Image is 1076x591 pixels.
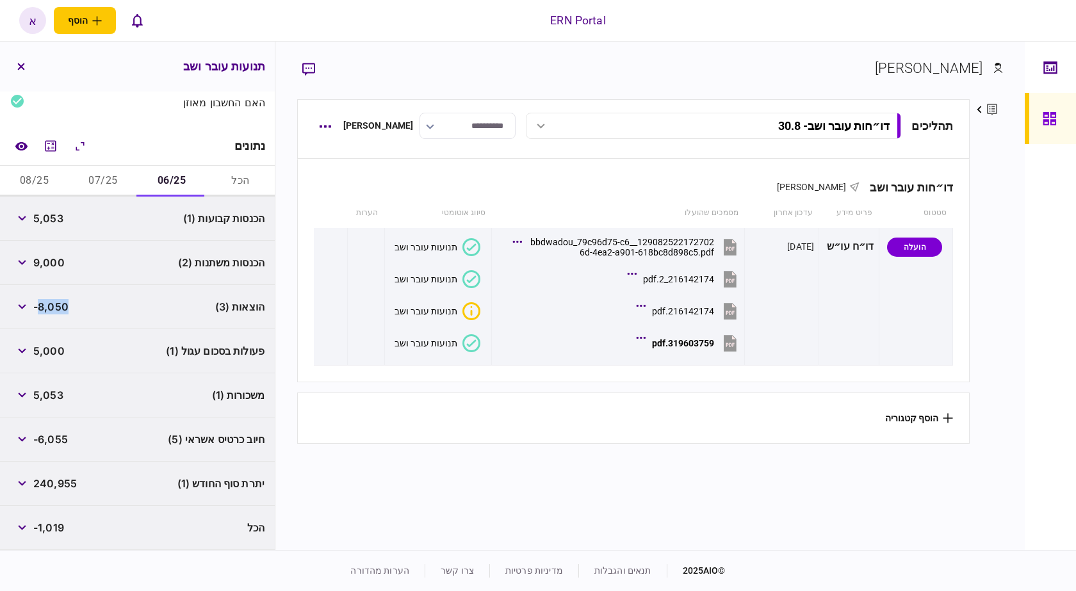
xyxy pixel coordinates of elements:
span: משכורות (1) [212,387,265,403]
a: צרו קשר [441,565,474,576]
button: 129082522172702__bbdwadou_79c96d75-c66d-4ea2-a901-618bc8d898c5.pdf [516,232,740,261]
button: 07/25 [69,166,137,197]
span: 5,053 [33,211,63,226]
a: תנאים והגבלות [594,565,651,576]
button: הרחב\כווץ הכל [69,134,92,158]
div: [DATE] [787,240,814,253]
button: 06/25 [138,166,206,197]
a: הערות מהדורה [350,565,409,576]
span: -1,019 [33,520,64,535]
div: [PERSON_NAME] [343,119,414,133]
div: 129082522172702__bbdwadou_79c96d75-c66d-4ea2-a901-618bc8d898c5.pdf [528,237,714,257]
div: דו״ח עו״ש [824,232,874,261]
div: תנועות עובר ושב [395,338,457,348]
span: -6,055 [33,432,68,447]
a: מדיניות פרטיות [505,565,563,576]
button: תנועות עובר ושב [395,270,480,288]
th: הערות [348,198,385,228]
button: מחשבון [39,134,62,158]
th: עדכון אחרון [745,198,819,228]
span: הכל [247,520,265,535]
div: 319603759.pdf [652,338,714,348]
span: חיוב כרטיס אשראי (5) [168,432,265,447]
span: הכנסות משתנות (2) [178,255,265,270]
div: איכות לא מספקת [462,302,480,320]
a: השוואה למסמך [10,134,33,158]
th: מסמכים שהועלו [492,198,745,228]
div: נתונים [234,140,265,152]
span: [PERSON_NAME] [777,182,847,192]
span: 5,053 [33,387,63,403]
button: 319603759.pdf [639,328,740,357]
div: © 2025 AIO [667,564,726,578]
span: יתרת סוף החודש (1) [177,476,265,491]
span: הוצאות (3) [215,299,265,314]
div: תנועות עובר ושב [395,306,457,316]
button: הוסף קטגוריה [885,413,953,423]
span: 5,000 [33,343,65,359]
span: -8,050 [33,299,69,314]
div: הועלה [887,238,942,257]
button: איכות לא מספקתתנועות עובר ושב [395,302,480,320]
div: 216142174.pdf [652,306,714,316]
button: פתח תפריט להוספת לקוח [54,7,116,34]
div: [PERSON_NAME] [875,58,983,79]
th: סטטוס [879,198,953,228]
div: האם החשבון מאוזן [143,97,266,108]
span: הכנסות קבועות (1) [183,211,265,226]
h3: תנועות עובר ושב [183,61,265,72]
button: דו״חות עובר ושב- 30.8 [526,113,901,139]
div: ERN Portal [550,12,605,29]
div: תנועות עובר ושב [395,242,457,252]
span: 9,000 [33,255,65,270]
button: 216142174.pdf [639,296,740,325]
button: 216142174_2.pdf [630,264,740,293]
button: תנועות עובר ושב [395,334,480,352]
button: א [19,7,46,34]
th: פריט מידע [819,198,879,228]
th: סיווג אוטומטי [384,198,491,228]
div: 216142174_2.pdf [643,274,714,284]
span: פעולות בסכום עגול (1) [166,343,265,359]
span: 240,955 [33,476,77,491]
div: דו״חות עובר ושב [860,181,953,194]
div: תהליכים [911,117,953,134]
button: פתח רשימת התראות [124,7,151,34]
div: תנועות עובר ושב [395,274,457,284]
button: הכל [206,166,275,197]
button: תנועות עובר ושב [395,238,480,256]
div: דו״חות עובר ושב - 30.8 [778,119,890,133]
